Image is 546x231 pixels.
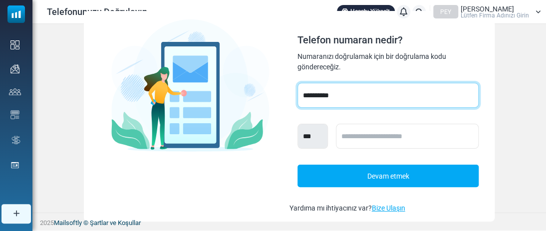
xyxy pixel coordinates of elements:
[297,34,403,46] font: Telefon numaran nedir?
[90,219,141,227] span: çeviri eksik: en.layouts.footer.terms_and_conditions
[461,12,529,19] font: Lütfen Firma Adınızı Girin
[10,110,19,119] img: email-templates-icon.svg
[7,5,25,23] img: mailsoftly_icon_blue_white.svg
[10,64,19,73] img: campaigns-icon.png
[47,6,147,17] font: Telefonunuzu Doğrulayın
[10,40,19,49] img: dashboard-icon.svg
[9,88,21,95] img: contacts-icon.svg
[10,161,19,170] img: landing_pages.svg
[461,5,514,13] font: [PERSON_NAME]
[10,134,21,146] img: workflow.svg
[297,52,446,71] font: Numaranızı doğrulamak için bir doğrulama kodu göndereceğiz.
[289,204,372,212] font: Yardıma mı ihtiyacınız var?
[350,8,390,15] font: Hesabı Yükselt
[90,219,141,227] a: Şartlar ve Koşullar
[40,219,54,227] font: 2025
[440,8,451,15] font: PEY
[337,5,395,18] a: Hesabı Yükselt
[367,172,409,180] font: Devam etmek
[372,204,405,212] a: Bize Ulaşın
[433,5,541,18] a: PEY [PERSON_NAME] Lütfen Firma Adınızı Girin
[54,219,88,227] a: Mailsoftly ©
